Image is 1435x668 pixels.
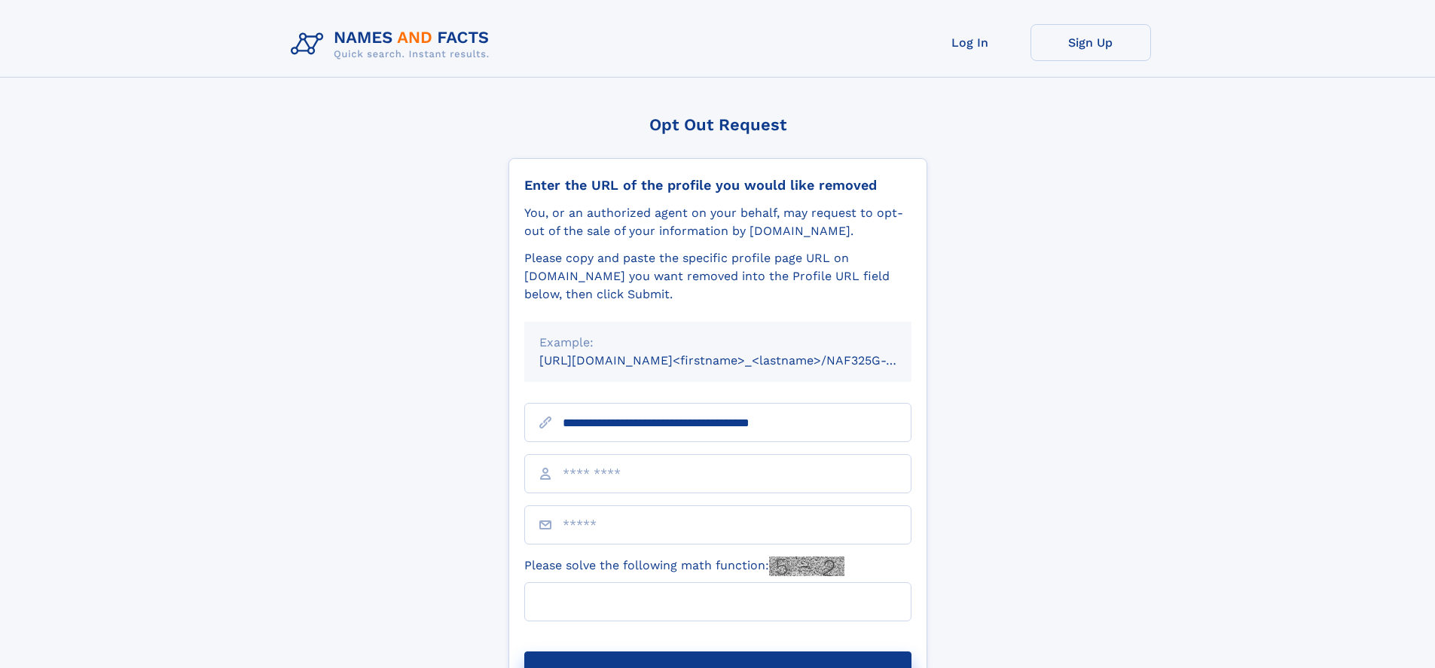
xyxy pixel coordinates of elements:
div: Enter the URL of the profile you would like removed [524,177,911,194]
a: Sign Up [1030,24,1151,61]
img: Logo Names and Facts [285,24,502,65]
label: Please solve the following math function: [524,557,844,576]
div: You, or an authorized agent on your behalf, may request to opt-out of the sale of your informatio... [524,204,911,240]
a: Log In [910,24,1030,61]
div: Please copy and paste the specific profile page URL on [DOMAIN_NAME] you want removed into the Pr... [524,249,911,303]
div: Example: [539,334,896,352]
small: [URL][DOMAIN_NAME]<firstname>_<lastname>/NAF325G-xxxxxxxx [539,353,940,368]
div: Opt Out Request [508,115,927,134]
